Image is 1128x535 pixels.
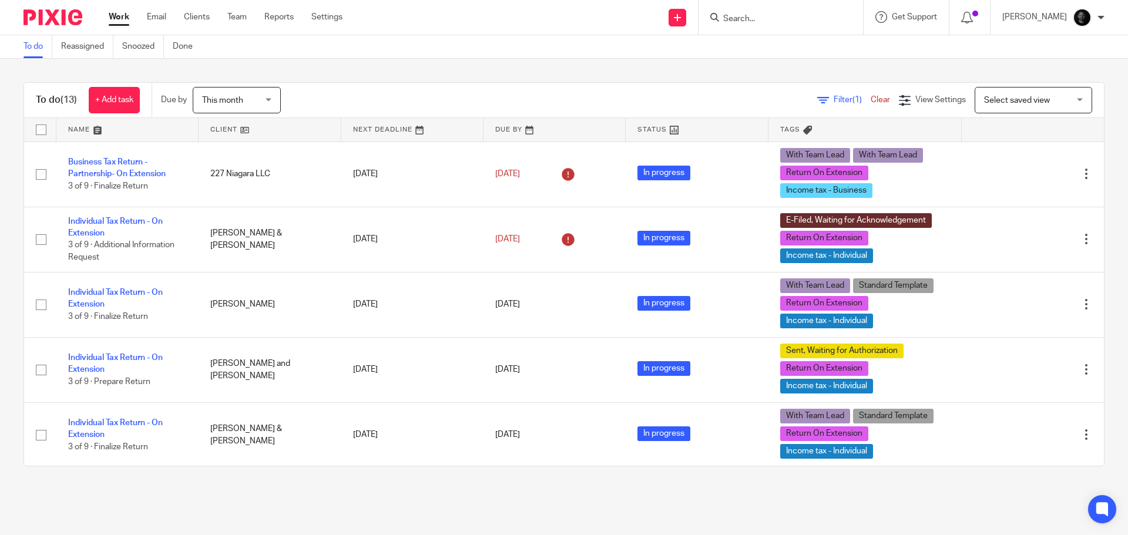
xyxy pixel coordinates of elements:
[495,170,520,178] span: [DATE]
[853,278,934,293] span: Standard Template
[341,337,484,402] td: [DATE]
[341,272,484,337] td: [DATE]
[68,217,163,237] a: Individual Tax Return - On Extension
[122,35,164,58] a: Snoozed
[311,11,343,23] a: Settings
[780,231,868,245] span: Return On Extension
[780,379,873,393] span: Income tax - Individual
[202,96,243,105] span: This month
[780,426,868,441] span: Return On Extension
[495,235,520,243] span: [DATE]
[199,402,341,467] td: [PERSON_NAME] & [PERSON_NAME]
[23,9,82,25] img: Pixie
[109,11,129,23] a: Work
[173,35,202,58] a: Done
[834,96,871,104] span: Filter
[68,354,163,374] a: Individual Tax Return - On Extension
[23,35,52,58] a: To do
[199,272,341,337] td: [PERSON_NAME]
[68,241,174,262] span: 3 of 9 · Additional Information Request
[915,96,966,104] span: View Settings
[637,231,690,245] span: In progress
[495,365,520,374] span: [DATE]
[264,11,294,23] a: Reports
[871,96,890,104] a: Clear
[68,158,166,178] a: Business Tax Return - Partnership- On Extension
[199,337,341,402] td: [PERSON_NAME] and [PERSON_NAME]
[61,95,77,105] span: (13)
[637,166,690,180] span: In progress
[637,296,690,311] span: In progress
[89,87,140,113] a: + Add task
[780,344,904,358] span: Sent, Waiting for Authorization
[227,11,247,23] a: Team
[722,14,828,25] input: Search
[892,13,937,21] span: Get Support
[199,207,341,272] td: [PERSON_NAME] & [PERSON_NAME]
[184,11,210,23] a: Clients
[780,148,850,163] span: With Team Lead
[780,278,850,293] span: With Team Lead
[495,430,520,439] span: [DATE]
[984,96,1050,105] span: Select saved view
[853,409,934,423] span: Standard Template
[68,378,150,386] span: 3 of 9 · Prepare Return
[68,182,148,190] span: 3 of 9 · Finalize Return
[68,443,148,451] span: 3 of 9 · Finalize Return
[637,361,690,376] span: In progress
[780,296,868,311] span: Return On Extension
[780,248,873,263] span: Income tax - Individual
[161,94,187,106] p: Due by
[68,288,163,308] a: Individual Tax Return - On Extension
[341,207,484,272] td: [DATE]
[853,148,923,163] span: With Team Lead
[780,444,873,459] span: Income tax - Individual
[61,35,113,58] a: Reassigned
[68,312,148,321] span: 3 of 9 · Finalize Return
[780,166,868,180] span: Return On Extension
[780,361,868,376] span: Return On Extension
[852,96,862,104] span: (1)
[341,142,484,207] td: [DATE]
[1073,8,1092,27] img: Chris.jpg
[780,213,932,228] span: E-Filed, Waiting for Acknowledgement
[147,11,166,23] a: Email
[341,402,484,467] td: [DATE]
[637,426,690,441] span: In progress
[495,300,520,308] span: [DATE]
[68,419,163,439] a: Individual Tax Return - On Extension
[780,183,872,198] span: Income tax - Business
[780,314,873,328] span: Income tax - Individual
[36,94,77,106] h1: To do
[199,142,341,207] td: 227 Niagara LLC
[780,409,850,423] span: With Team Lead
[780,126,800,133] span: Tags
[1002,11,1067,23] p: [PERSON_NAME]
